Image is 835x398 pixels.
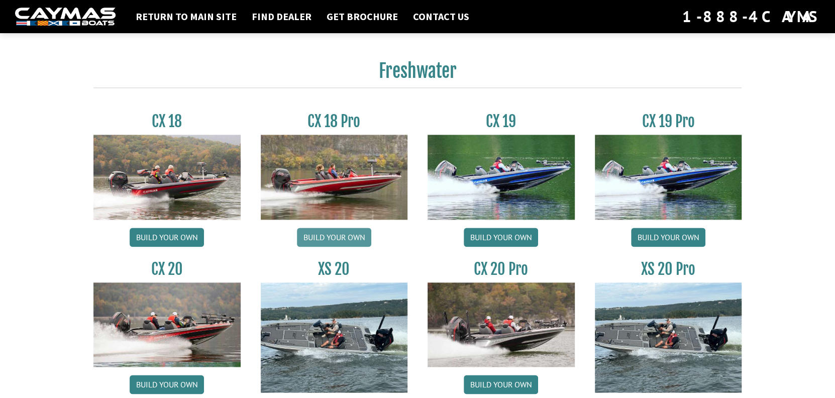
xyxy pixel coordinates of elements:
img: CX-18S_thumbnail.jpg [93,135,241,219]
img: CX-20Pro_thumbnail.jpg [428,282,575,367]
a: Build your own [464,375,538,394]
img: CX19_thumbnail.jpg [595,135,742,219]
img: white-logo-c9c8dbefe5ff5ceceb0f0178aa75bf4bb51f6bca0971e226c86eb53dfe498488.png [15,8,116,26]
h3: CX 18 [93,112,241,131]
h3: CX 19 [428,112,575,131]
a: Build your own [631,228,705,247]
img: CX19_thumbnail.jpg [428,135,575,219]
img: CX-18SS_thumbnail.jpg [261,135,408,219]
a: Build your own [464,228,538,247]
img: XS_20_resized.jpg [595,282,742,392]
a: Contact Us [408,10,474,23]
h3: XS 20 Pro [595,260,742,278]
h3: CX 18 Pro [261,112,408,131]
a: Build your own [130,375,204,394]
a: Return to main site [131,10,242,23]
h3: CX 20 Pro [428,260,575,278]
h3: CX 20 [93,260,241,278]
img: CX-20_thumbnail.jpg [93,282,241,367]
a: Build your own [297,228,371,247]
h3: XS 20 [261,260,408,278]
img: XS_20_resized.jpg [261,282,408,392]
a: Find Dealer [247,10,317,23]
h2: Freshwater [93,60,742,88]
h3: CX 19 Pro [595,112,742,131]
a: Build your own [130,228,204,247]
a: Get Brochure [322,10,403,23]
div: 1-888-4CAYMAS [682,6,820,28]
